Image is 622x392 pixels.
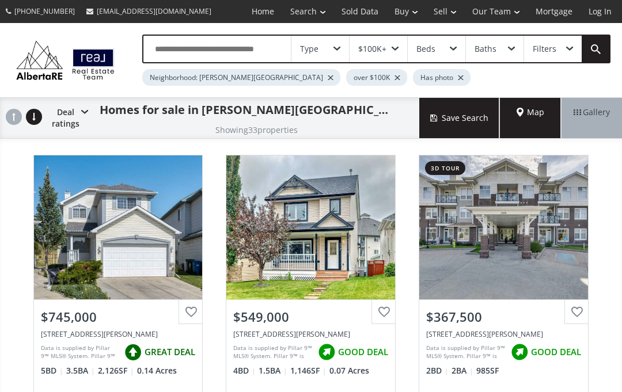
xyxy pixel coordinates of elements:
div: Deal ratings [46,98,88,138]
img: rating icon [508,341,531,364]
img: rating icon [122,341,145,364]
span: 2 BD [426,365,449,376]
div: Baths [475,45,496,53]
div: over $100K [346,69,407,86]
img: Logo [12,38,119,83]
span: 4 BD [233,365,256,376]
div: Has photo [413,69,471,86]
h2: Showing 33 properties [215,125,298,134]
div: Data is supplied by Pillar 9™ MLS® System. Pillar 9™ is the owner of the copyright in its MLS® Sy... [41,344,119,361]
div: 99 Arbour Crest Rise NW, Calgary, AB T3G 4L3 [41,329,196,339]
span: 2,126 SF [98,365,134,376]
span: [EMAIL_ADDRESS][DOMAIN_NAME] [97,6,211,16]
span: 2 BA [452,365,473,376]
div: Type [300,45,318,53]
div: Gallery [561,98,622,138]
a: [EMAIL_ADDRESS][DOMAIN_NAME] [81,1,217,22]
span: Gallery [574,106,610,118]
div: $745,000 [41,308,196,326]
div: $367,500 [426,308,581,326]
div: Neighborhood: [PERSON_NAME][GEOGRAPHIC_DATA] [142,69,340,86]
span: 1.5 BA [259,365,287,376]
span: 985 SF [476,365,499,376]
div: $549,000 [233,308,388,326]
div: Data is supplied by Pillar 9™ MLS® System. Pillar 9™ is the owner of the copyright in its MLS® Sy... [233,344,312,361]
div: Map [500,98,561,138]
span: GOOD DEAL [531,346,581,358]
button: Save Search [419,98,500,138]
div: 372 Arbour Grove Close NW, Calgary, AB T3G 4J1 [233,329,388,339]
div: 1010 Arbour Lake Road NW #2125, Calgary, AB T3G 4Y8 [426,329,581,339]
span: [PHONE_NUMBER] [14,6,75,16]
span: GOOD DEAL [338,346,388,358]
div: Beds [416,45,435,53]
span: Map [517,106,544,118]
span: 0.14 Acres [137,365,177,376]
div: Filters [533,45,556,53]
div: Data is supplied by Pillar 9™ MLS® System. Pillar 9™ is the owner of the copyright in its MLS® Sy... [426,344,505,361]
span: 5 BD [41,365,63,376]
span: 0.07 Acres [329,365,369,376]
h1: Homes for sale in [PERSON_NAME][GEOGRAPHIC_DATA] [100,102,390,118]
span: GREAT DEAL [145,346,195,358]
img: rating icon [315,341,338,364]
span: 1,146 SF [290,365,327,376]
div: $100K+ [358,45,386,53]
span: 3.5 BA [66,365,95,376]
